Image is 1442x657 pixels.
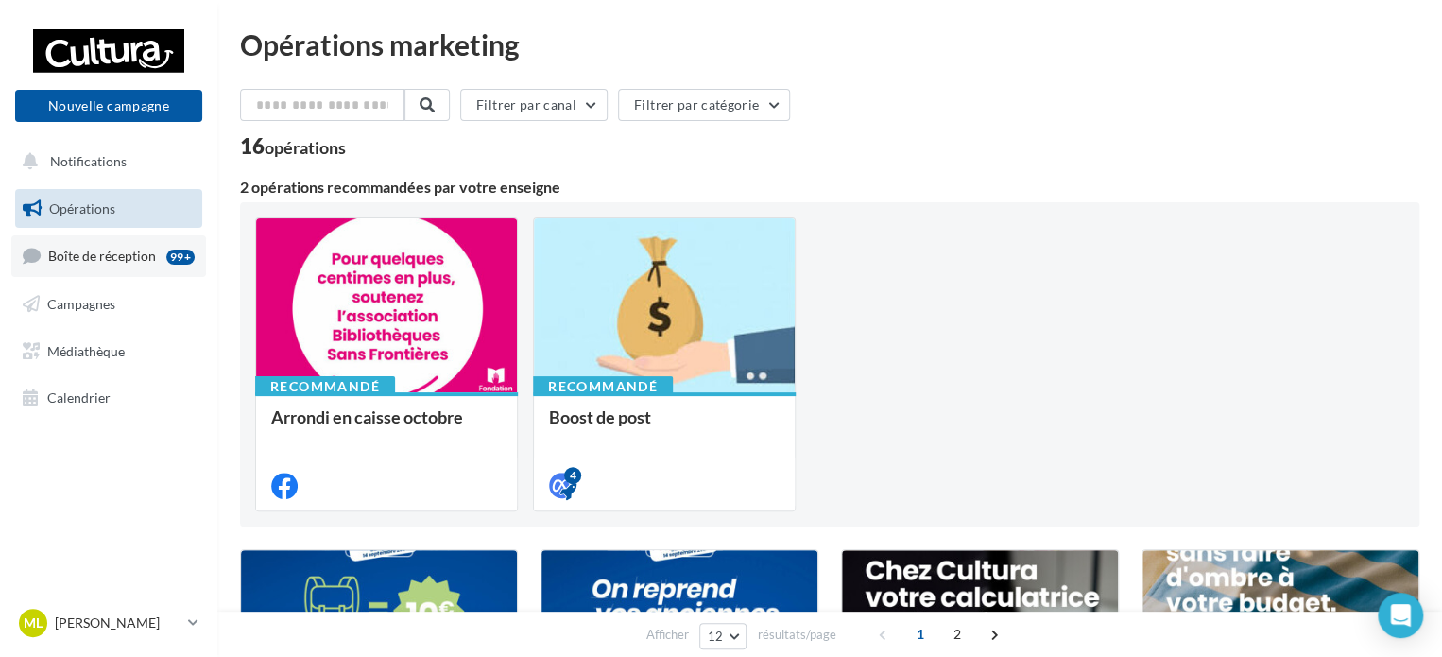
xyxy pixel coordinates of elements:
[757,626,835,644] span: résultats/page
[618,89,790,121] button: Filtrer par catégorie
[11,235,206,276] a: Boîte de réception99+
[11,332,206,372] a: Médiathèque
[11,378,206,418] a: Calendrier
[47,342,125,358] span: Médiathèque
[240,180,1419,195] div: 2 opérations recommandées par votre enseigne
[240,136,346,157] div: 16
[942,619,972,649] span: 2
[15,605,202,641] a: ML [PERSON_NAME]
[255,376,395,397] div: Recommandé
[708,629,724,644] span: 12
[166,250,195,265] div: 99+
[905,619,936,649] span: 1
[460,89,608,121] button: Filtrer par canal
[271,407,502,445] div: Arrondi en caisse octobre
[549,407,780,445] div: Boost de post
[646,626,689,644] span: Afficher
[265,139,346,156] div: opérations
[48,248,156,264] span: Boîte de réception
[564,467,581,484] div: 4
[1378,593,1423,638] div: Open Intercom Messenger
[11,142,198,182] button: Notifications
[11,285,206,324] a: Campagnes
[50,153,127,169] span: Notifications
[699,623,747,649] button: 12
[24,614,43,632] span: ML
[55,614,180,632] p: [PERSON_NAME]
[533,376,673,397] div: Recommandé
[15,90,202,122] button: Nouvelle campagne
[49,200,115,216] span: Opérations
[47,296,115,312] span: Campagnes
[11,189,206,229] a: Opérations
[240,30,1419,59] div: Opérations marketing
[47,389,111,406] span: Calendrier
